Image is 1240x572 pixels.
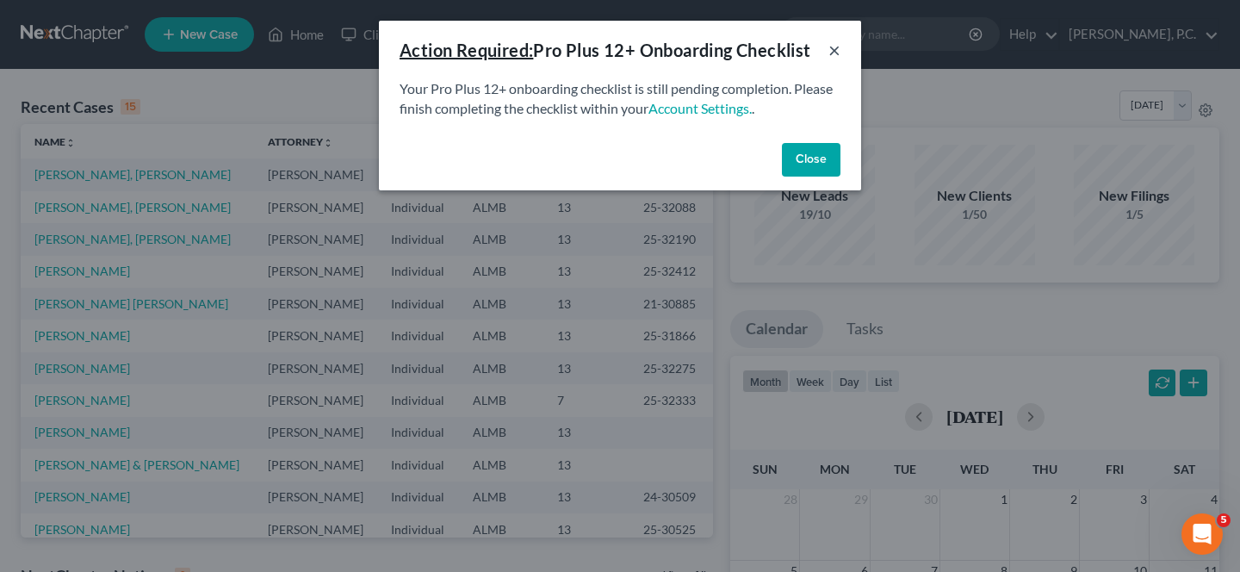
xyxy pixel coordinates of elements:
div: Pro Plus 12+ Onboarding Checklist [400,38,811,62]
p: Your Pro Plus 12+ onboarding checklist is still pending completion. Please finish completing the ... [400,79,840,119]
u: Action Required: [400,40,533,60]
button: × [828,40,840,60]
button: Close [782,143,840,177]
a: Account Settings. [648,100,752,116]
span: 5 [1217,513,1231,527]
iframe: Intercom live chat [1181,513,1223,555]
